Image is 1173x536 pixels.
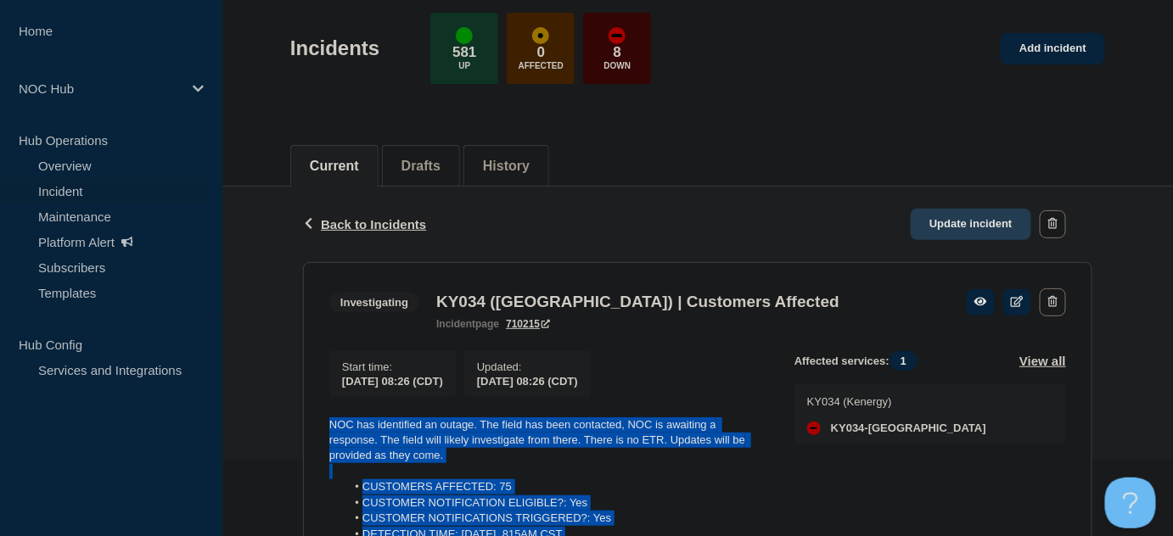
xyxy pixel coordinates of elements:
[807,422,821,435] div: down
[477,360,578,373] p: Updated :
[483,159,530,174] button: History
[452,44,476,61] p: 581
[456,27,473,44] div: up
[436,318,475,330] span: incident
[436,318,499,330] p: page
[346,479,768,494] li: CUSTOMERS AFFECTED: 75
[532,27,549,44] div: affected
[346,495,768,511] li: CUSTOMER NOTIFICATION ELIGIBLE?: Yes
[342,375,443,388] span: [DATE] 08:26 (CDT)
[831,422,986,435] span: KY034-[GEOGRAPHIC_DATA]
[290,36,379,60] h1: Incidents
[519,61,564,70] p: Affected
[329,293,419,312] span: Investigating
[346,511,768,526] li: CUSTOMER NOTIFICATIONS TRIGGERED?: Yes
[342,360,443,373] p: Start time :
[604,61,631,70] p: Down
[911,209,1031,240] a: Update incident
[614,44,621,61] p: 8
[303,217,426,232] button: Back to Incidents
[1001,33,1105,64] a: Add incident
[477,373,578,388] div: [DATE] 08:26 (CDT)
[310,159,359,174] button: Current
[19,81,182,96] p: NOC Hub
[458,61,470,70] p: Up
[537,44,545,61] p: 0
[1019,351,1066,371] button: View all
[609,27,626,44] div: down
[1105,477,1156,528] iframe: Help Scout Beacon - Open
[506,318,550,330] a: 710215
[436,293,839,311] h3: KY034 ([GEOGRAPHIC_DATA]) | Customers Affected
[890,351,918,371] span: 1
[321,217,426,232] span: Back to Incidents
[807,395,986,408] p: KY034 (Kenergy)
[794,351,926,371] span: Affected services:
[401,159,441,174] button: Drafts
[329,417,767,464] p: NOC has identified an outage. The field has been contacted, NOC is awaiting a response. The field...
